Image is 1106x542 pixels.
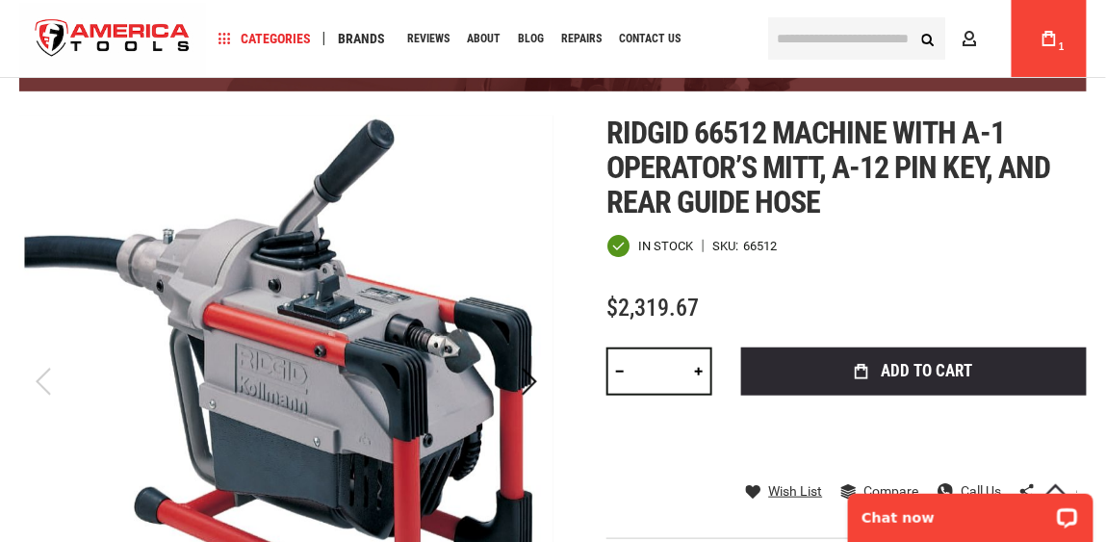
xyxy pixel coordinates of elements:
span: Contact Us [619,33,681,44]
span: $2,319.67 [606,295,699,322]
span: Reviews [407,33,450,44]
strong: SKU [712,240,743,252]
a: Wish List [746,482,823,500]
div: Availability [606,234,693,258]
iframe: Secure express checkout frame [737,401,1091,457]
button: Add to Cart [741,348,1087,396]
span: Ridgid 66512 machine with a-1 operator’s mitt, a-12 pin key, and rear guide hose [606,115,1050,220]
a: store logo [19,3,206,75]
span: Brands [338,32,385,45]
img: America Tools [19,3,206,75]
a: Blog [509,26,553,52]
span: Blog [518,33,544,44]
span: Categories [219,32,311,45]
span: In stock [638,240,693,252]
button: Search [910,20,946,57]
iframe: LiveChat chat widget [836,481,1106,542]
a: Brands [329,26,394,52]
span: Add to Cart [881,363,972,379]
a: Categories [210,26,320,52]
div: 66512 [743,240,777,252]
span: Wish List [769,484,823,498]
a: Reviews [399,26,458,52]
a: Contact Us [610,26,689,52]
span: 1 [1059,41,1065,52]
span: About [467,33,501,44]
span: Repairs [561,33,602,44]
a: About [458,26,509,52]
a: Repairs [553,26,610,52]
